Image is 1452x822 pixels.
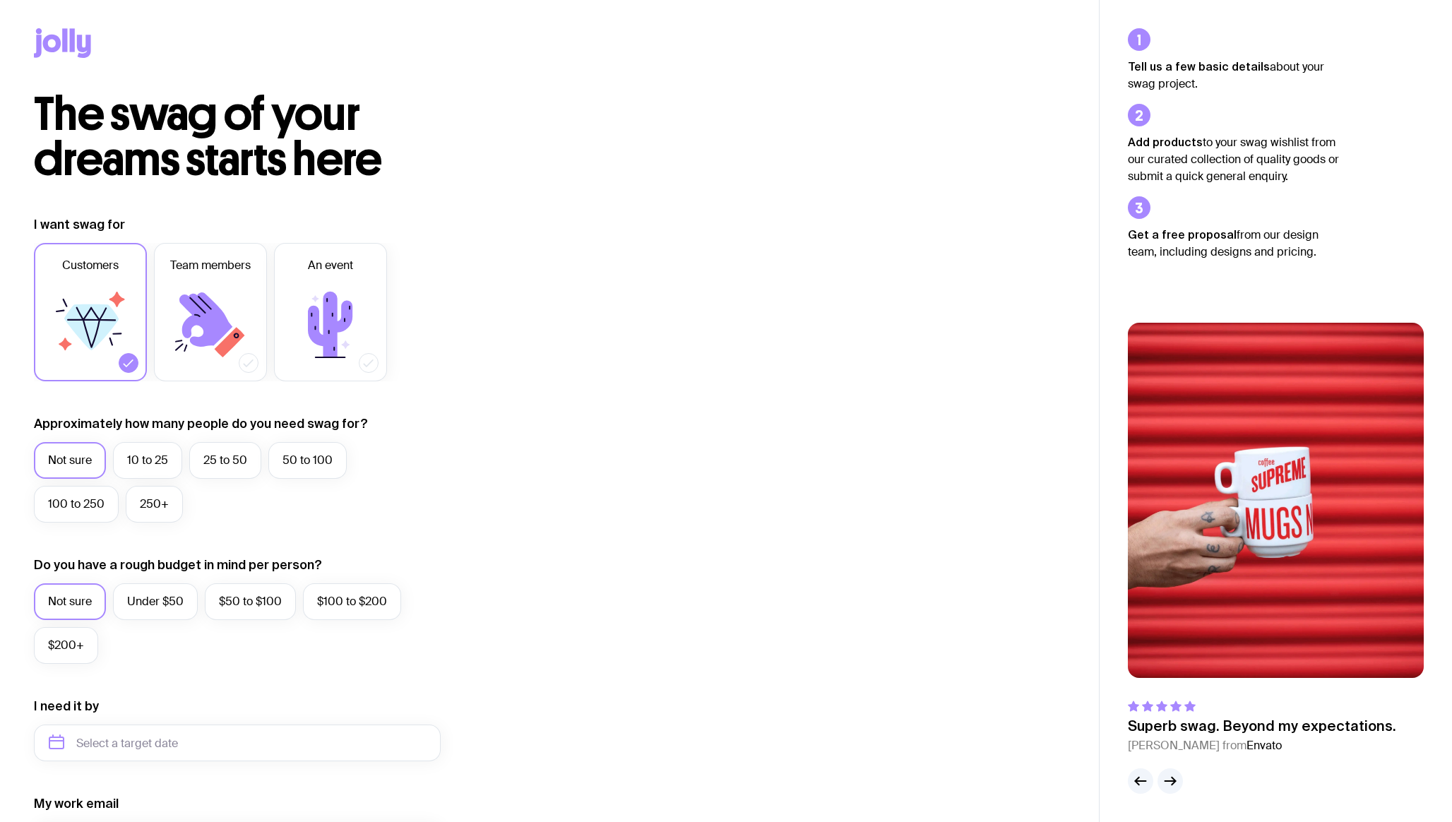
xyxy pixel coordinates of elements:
span: An event [308,257,353,274]
label: 250+ [126,486,183,523]
strong: Get a free proposal [1128,228,1237,241]
strong: Tell us a few basic details [1128,60,1270,73]
label: Not sure [34,583,106,620]
p: about your swag project. [1128,58,1340,93]
label: 100 to 250 [34,486,119,523]
label: 50 to 100 [268,442,347,479]
span: Team members [170,257,251,274]
label: 10 to 25 [113,442,182,479]
label: Do you have a rough budget in mind per person? [34,556,322,573]
p: to your swag wishlist from our curated collection of quality goods or submit a quick general enqu... [1128,133,1340,185]
label: Not sure [34,442,106,479]
label: I want swag for [34,216,125,233]
span: The swag of your dreams starts here [34,86,382,187]
p: Superb swag. Beyond my expectations. [1128,717,1396,734]
label: $50 to $100 [205,583,296,620]
p: from our design team, including designs and pricing. [1128,226,1340,261]
span: Envato [1246,738,1282,753]
label: Approximately how many people do you need swag for? [34,415,368,432]
label: My work email [34,795,119,812]
label: $200+ [34,627,98,664]
label: Under $50 [113,583,198,620]
span: Customers [62,257,119,274]
strong: Add products [1128,136,1203,148]
label: 25 to 50 [189,442,261,479]
cite: [PERSON_NAME] from [1128,737,1396,754]
label: $100 to $200 [303,583,401,620]
input: Select a target date [34,725,441,761]
label: I need it by [34,698,99,715]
